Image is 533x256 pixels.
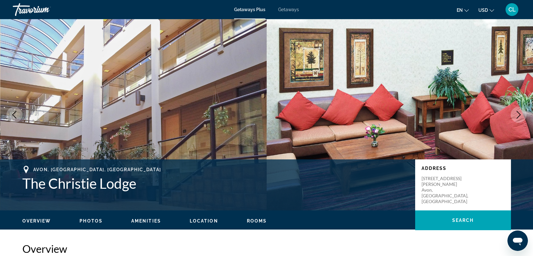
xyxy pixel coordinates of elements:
[278,7,299,12] a: Getaways
[234,7,265,12] a: Getaways Plus
[511,107,527,123] button: Next image
[131,218,161,223] span: Amenities
[415,210,511,230] button: Search
[247,218,267,223] span: Rooms
[22,218,51,223] span: Overview
[190,218,218,224] button: Location
[504,3,520,16] button: User Menu
[508,6,516,13] span: CL
[457,5,469,15] button: Change language
[80,218,103,223] span: Photos
[33,167,162,172] span: Avon, [GEOGRAPHIC_DATA], [GEOGRAPHIC_DATA]
[190,218,218,223] span: Location
[131,218,161,224] button: Amenities
[80,218,103,224] button: Photos
[452,218,474,223] span: Search
[478,8,488,13] span: USD
[457,8,463,13] span: en
[422,176,473,204] p: [STREET_ADDRESS][PERSON_NAME] Avon, [GEOGRAPHIC_DATA], [GEOGRAPHIC_DATA]
[422,166,505,171] p: Address
[478,5,494,15] button: Change currency
[13,1,77,18] a: Travorium
[6,107,22,123] button: Previous image
[22,175,409,192] h1: The Christie Lodge
[22,242,511,255] h2: Overview
[22,218,51,224] button: Overview
[507,230,528,251] iframe: Button to launch messaging window
[247,218,267,224] button: Rooms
